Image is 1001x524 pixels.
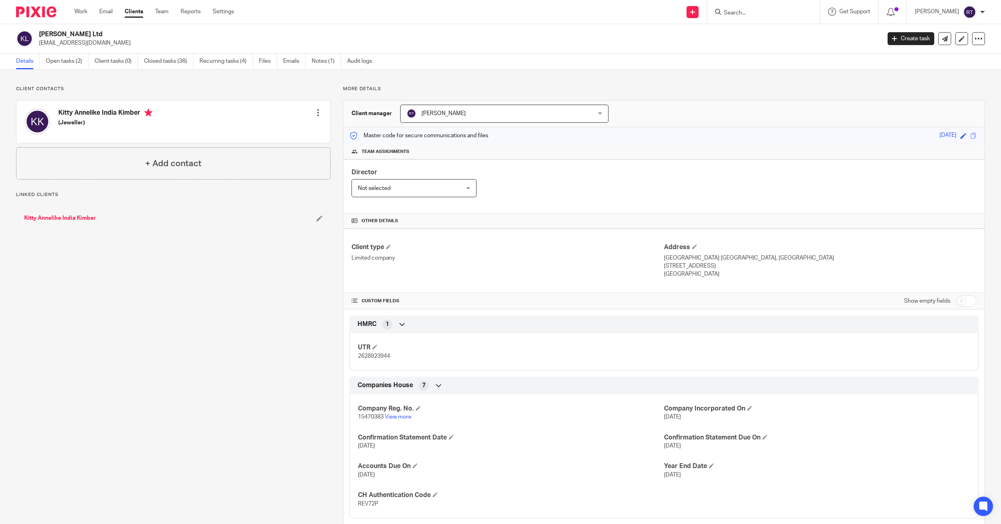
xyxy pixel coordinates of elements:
input: Search [723,10,795,17]
a: Emails [283,54,306,69]
span: [PERSON_NAME] [421,111,466,116]
p: [EMAIL_ADDRESS][DOMAIN_NAME] [39,39,876,47]
label: Show empty fields [904,297,950,305]
p: Client contacts [16,86,331,92]
a: Create task [888,32,934,45]
span: [DATE] [664,414,681,420]
h4: Confirmation Statement Due On [664,433,970,442]
p: Limited company [351,254,664,262]
h3: Client manager [351,109,392,118]
h4: + Add contact [145,157,201,170]
span: [DATE] [358,443,375,449]
img: svg%3E [16,30,33,47]
p: [GEOGRAPHIC_DATA] [664,270,976,278]
a: View more [385,414,411,420]
p: More details [343,86,985,92]
span: [DATE] [664,472,681,478]
p: [GEOGRAPHIC_DATA] [GEOGRAPHIC_DATA], [GEOGRAPHIC_DATA] [664,254,976,262]
a: Audit logs [347,54,378,69]
img: Pixie [16,6,56,17]
p: [STREET_ADDRESS] [664,262,976,270]
p: Master code for secure communications and files [349,132,488,140]
span: 7 [422,382,425,390]
a: Kitty Annelike India Kimber [24,214,96,222]
h4: Company Incorporated On [664,404,970,413]
h4: UTR [358,343,664,352]
a: Settings [213,8,234,16]
a: Work [74,8,87,16]
span: Director [351,169,377,175]
span: Get Support [839,9,870,14]
h4: Company Reg. No. [358,404,664,413]
h2: [PERSON_NAME] Ltd [39,30,708,39]
span: HMRC [358,320,376,328]
div: [DATE] [939,131,956,140]
span: Companies House [358,381,413,390]
a: Reports [181,8,201,16]
span: 15470383 [358,414,384,420]
p: [PERSON_NAME] [915,8,959,16]
a: Recurring tasks (4) [199,54,253,69]
h4: CUSTOM FIELDS [351,298,664,304]
a: Open tasks (2) [46,54,88,69]
span: Team assignments [362,149,409,155]
img: svg%3E [963,6,976,19]
h5: (Jeweller) [58,119,152,127]
span: REV72P [358,501,378,507]
a: Details [16,54,40,69]
h4: Address [664,243,976,252]
a: Files [259,54,277,69]
a: Notes (1) [312,54,341,69]
a: Client tasks (0) [95,54,138,69]
h4: Client type [351,243,664,252]
i: Primary [144,109,152,117]
img: svg%3E [407,109,416,118]
a: Closed tasks (36) [144,54,193,69]
a: Team [155,8,169,16]
span: Not selected [358,186,391,191]
span: 2628923944 [358,353,390,359]
h4: Year End Date [664,462,970,470]
a: Clients [125,8,143,16]
p: Linked clients [16,192,331,198]
h4: CH Authentication Code [358,491,664,499]
span: [DATE] [664,443,681,449]
h4: Kitty Annelike India Kimber [58,109,152,119]
a: Email [99,8,113,16]
span: Other details [362,218,398,224]
img: svg%3E [25,109,50,134]
span: [DATE] [358,472,375,478]
h4: Accounts Due On [358,462,664,470]
h4: Confirmation Statement Date [358,433,664,442]
span: 1 [386,320,389,328]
